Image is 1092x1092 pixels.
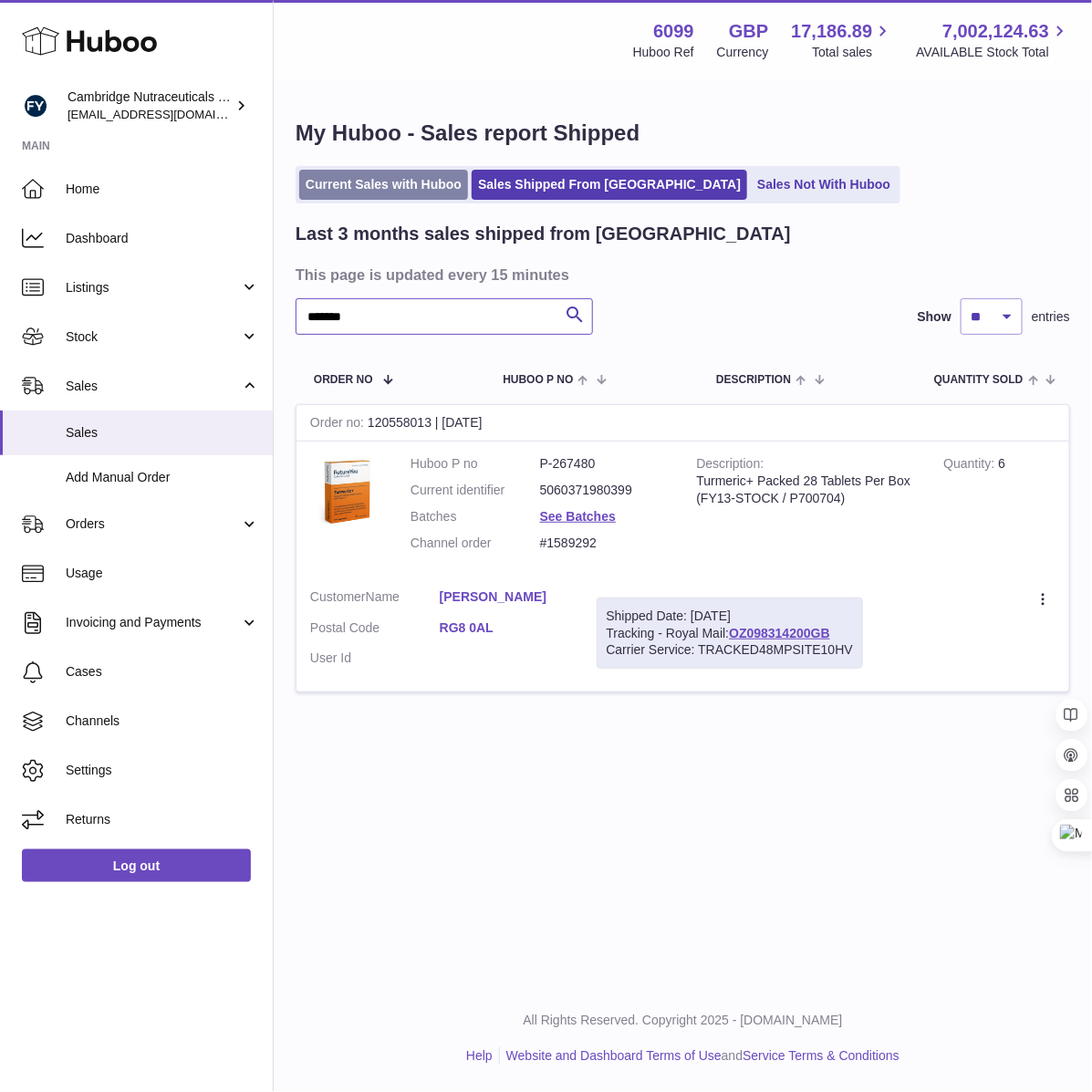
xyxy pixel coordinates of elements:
[944,456,999,475] strong: Quantity
[942,19,1049,44] span: 7,002,124.63
[411,508,540,525] dt: Batches
[540,455,670,473] dd: P-267480
[697,473,917,507] div: Turmeric+ Packed 28 Tablets Per Box (FY13-STOCK / P700704)
[296,222,791,246] h2: Last 3 months sales shipped from [GEOGRAPHIC_DATA]
[607,641,853,659] div: Carrier Service: TRACKED48MPSITE10HV
[411,482,540,499] dt: Current identifier
[66,614,240,631] span: Invoicing and Payments
[66,712,259,730] span: Channels
[66,762,259,779] span: Settings
[296,405,1069,442] div: 120558013 | [DATE]
[597,598,863,670] div: Tracking - Royal Mail:
[66,515,240,533] span: Orders
[296,265,1066,285] h3: This page is updated every 15 minutes
[66,565,259,582] span: Usage
[633,44,694,61] div: Huboo Ref
[296,119,1070,148] h1: My Huboo - Sales report Shipped
[66,181,259,198] span: Home
[310,455,383,528] img: 60991619191506.png
[916,19,1070,61] a: 7,002,124.63 AVAILABLE Stock Total
[472,170,747,200] a: Sales Shipped From [GEOGRAPHIC_DATA]
[66,328,240,346] span: Stock
[411,455,540,473] dt: Huboo P no
[68,107,268,121] span: [EMAIL_ADDRESS][DOMAIN_NAME]
[66,424,259,442] span: Sales
[440,619,569,637] a: RG8 0AL
[288,1012,1077,1029] p: All Rights Reserved. Copyright 2025 - [DOMAIN_NAME]
[751,170,897,200] a: Sales Not With Huboo
[1032,308,1070,326] span: entries
[66,279,240,296] span: Listings
[653,19,694,44] strong: 6099
[716,374,791,386] span: Description
[506,1048,722,1063] a: Website and Dashboard Terms of Use
[607,608,853,625] div: Shipped Date: [DATE]
[314,374,373,386] span: Order No
[697,456,764,475] strong: Description
[729,19,768,44] strong: GBP
[66,378,240,395] span: Sales
[540,535,670,552] dd: #1589292
[918,308,952,326] label: Show
[717,44,769,61] div: Currency
[440,588,569,606] a: [PERSON_NAME]
[812,44,893,61] span: Total sales
[66,663,259,681] span: Cases
[299,170,468,200] a: Current Sales with Huboo
[22,849,251,882] a: Log out
[66,811,259,828] span: Returns
[310,588,440,610] dt: Name
[743,1048,900,1063] a: Service Terms & Conditions
[540,482,670,499] dd: 5060371980399
[310,619,440,641] dt: Postal Code
[791,19,872,44] span: 17,186.89
[791,19,893,61] a: 17,186.89 Total sales
[934,374,1024,386] span: Quantity Sold
[931,442,1069,575] td: 6
[411,535,540,552] dt: Channel order
[310,589,366,604] span: Customer
[500,1047,900,1065] li: and
[66,230,259,247] span: Dashboard
[22,92,49,120] img: huboo@camnutra.com
[66,469,259,486] span: Add Manual Order
[466,1048,493,1063] a: Help
[503,374,573,386] span: Huboo P no
[540,509,616,524] a: See Batches
[916,44,1070,61] span: AVAILABLE Stock Total
[68,88,232,123] div: Cambridge Nutraceuticals Ltd
[729,626,830,640] a: OZ098314200GB
[310,415,368,434] strong: Order no
[310,650,440,667] dt: User Id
